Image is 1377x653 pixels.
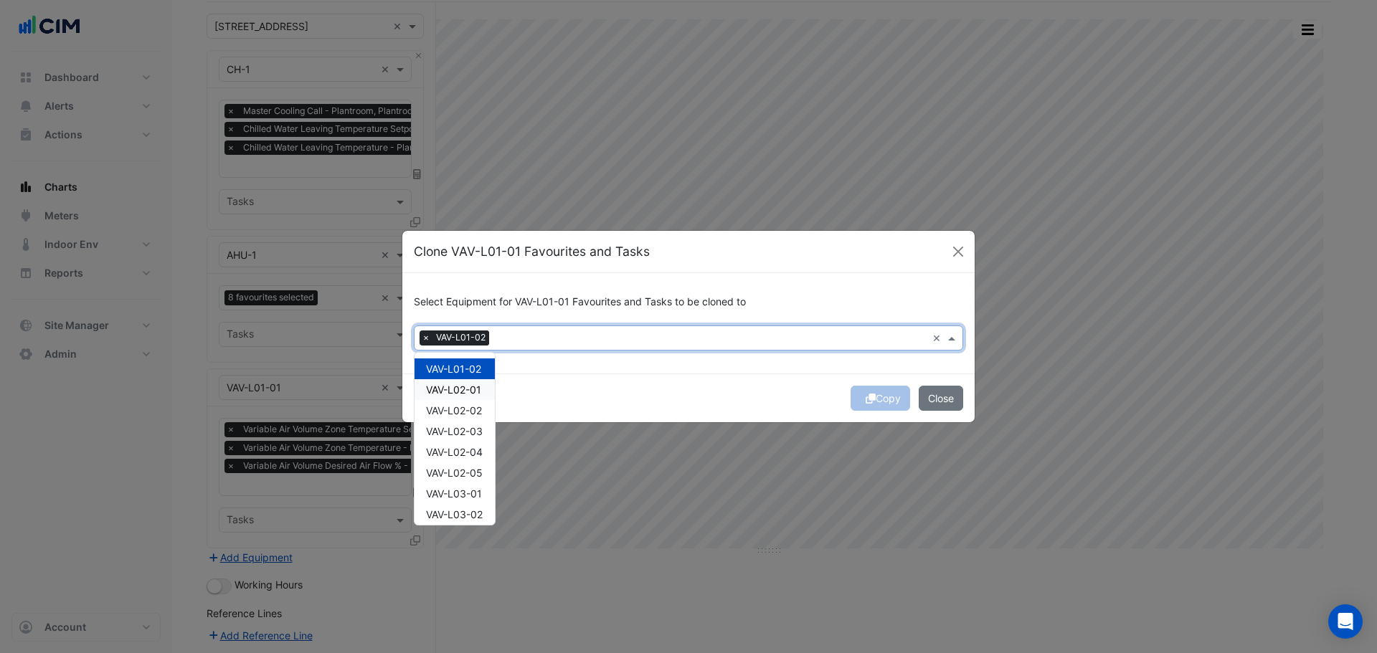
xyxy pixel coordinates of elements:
[426,425,483,437] span: VAV-L02-03
[432,330,489,345] span: VAV-L01-02
[426,508,483,520] span: VAV-L03-02
[426,363,481,375] span: VAV-L01-02
[420,330,432,345] span: ×
[932,330,945,345] span: Clear
[919,386,963,411] button: Close
[414,352,496,525] ng-dropdown-panel: Options list
[1328,604,1363,639] div: Open Intercom Messenger
[426,404,482,416] span: VAV-L02-02
[426,446,483,458] span: VAV-L02-04
[947,241,969,262] button: Close
[414,242,650,261] h5: Clone VAV-L01-01 Favourites and Tasks
[426,467,483,479] span: VAV-L02-05
[426,487,482,500] span: VAV-L03-01
[426,383,481,396] span: VAV-L02-01
[414,296,963,308] h6: Select Equipment for VAV-L01-01 Favourites and Tasks to be cloned to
